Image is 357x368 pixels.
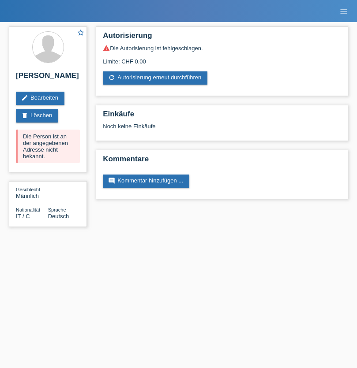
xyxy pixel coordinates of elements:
span: Geschlecht [16,187,40,192]
div: Männlich [16,186,48,199]
div: Noch keine Einkäufe [103,123,341,136]
a: refreshAutorisierung erneut durchführen [103,71,207,85]
i: delete [21,112,28,119]
a: commentKommentar hinzufügen ... [103,175,189,188]
i: menu [339,7,348,16]
i: star_border [77,29,85,37]
span: Italien / C / 06.01.2004 [16,213,30,219]
span: Sprache [48,207,66,212]
a: deleteLöschen [16,109,58,123]
a: editBearbeiten [16,92,64,105]
div: Die Autorisierung ist fehlgeschlagen. [103,45,341,52]
h2: Einkäufe [103,110,341,123]
span: Nationalität [16,207,40,212]
span: Deutsch [48,213,69,219]
a: star_border [77,29,85,38]
i: comment [108,177,115,184]
i: refresh [108,74,115,81]
div: Die Person ist an der angegebenen Adresse nicht bekannt. [16,130,80,163]
a: menu [335,8,353,14]
h2: [PERSON_NAME] [16,71,80,85]
div: Limite: CHF 0.00 [103,52,341,65]
i: edit [21,94,28,101]
h2: Kommentare [103,155,341,168]
h2: Autorisierung [103,31,341,45]
i: warning [103,45,110,52]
